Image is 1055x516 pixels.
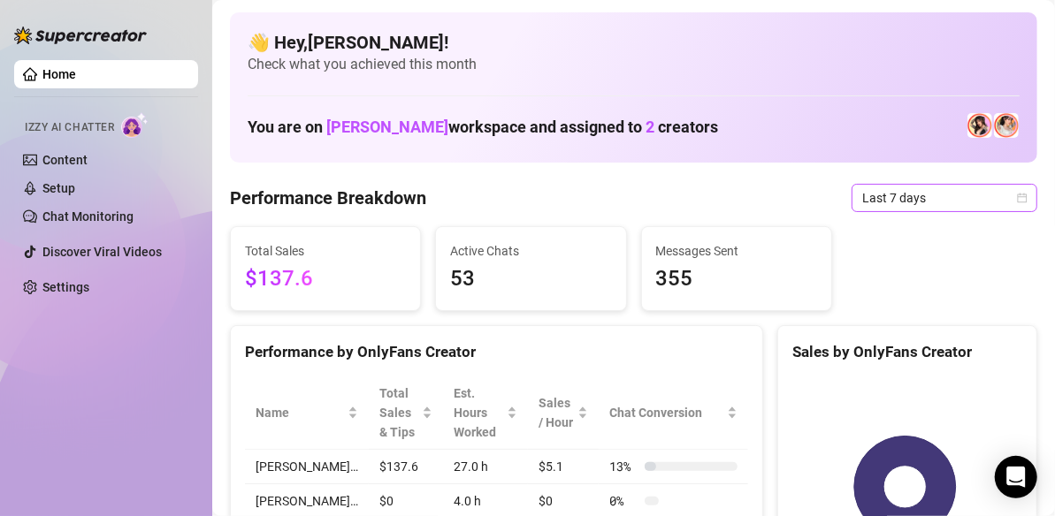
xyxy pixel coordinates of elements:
[792,340,1022,364] div: Sales by OnlyFans Creator
[42,209,134,224] a: Chat Monitoring
[528,376,600,450] th: Sales / Hour
[230,186,426,210] h4: Performance Breakdown
[248,55,1020,74] span: Check what you achieved this month
[42,245,162,259] a: Discover Viral Videos
[528,450,600,484] td: $5.1
[454,383,502,442] div: Est. Hours Worked
[42,181,75,195] a: Setup
[443,450,527,484] td: 27.0 h
[245,450,369,484] td: [PERSON_NAME]…
[25,119,114,136] span: Izzy AI Chatter
[42,153,88,167] a: Content
[248,30,1020,55] h4: 👋 Hey, [PERSON_NAME] !
[369,450,443,484] td: $137.6
[369,376,443,450] th: Total Sales & Tips
[599,376,748,450] th: Chat Conversion
[995,456,1037,498] div: Open Intercom Messenger
[656,262,817,296] span: 355
[450,241,611,261] span: Active Chats
[245,241,406,261] span: Total Sales
[42,280,89,294] a: Settings
[245,340,748,364] div: Performance by OnlyFans Creator
[609,457,638,476] span: 13 %
[656,241,817,261] span: Messages Sent
[256,403,344,422] span: Name
[539,393,575,432] span: Sales / Hour
[248,118,718,137] h1: You are on workspace and assigned to creators
[609,491,638,511] span: 0 %
[994,113,1019,138] img: 𝖍𝖔𝖑𝖑𝖞
[862,185,1027,211] span: Last 7 days
[42,67,76,81] a: Home
[450,262,611,296] span: 53
[245,376,369,450] th: Name
[326,118,448,136] span: [PERSON_NAME]
[609,403,723,422] span: Chat Conversion
[646,118,654,136] span: 2
[245,262,406,296] span: $137.6
[14,27,147,44] img: logo-BBDzfeDw.svg
[967,113,992,138] img: Holly
[1017,193,1028,203] span: calendar
[379,383,418,442] span: Total Sales & Tips
[121,112,149,138] img: AI Chatter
